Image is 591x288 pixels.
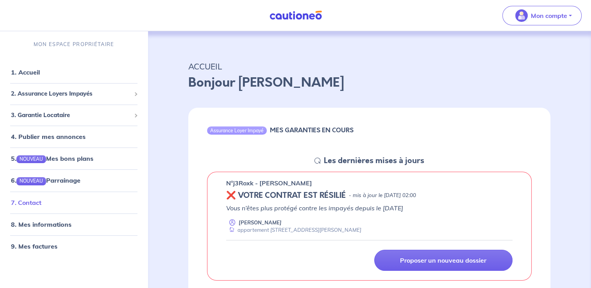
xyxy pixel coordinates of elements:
a: Proposer un nouveau dossier [374,250,512,271]
div: 8. Mes informations [3,217,145,232]
a: 6.NOUVEAUParrainage [11,176,80,184]
button: illu_account_valid_menu.svgMon compte [502,6,582,25]
div: 5.NOUVEAUMes bons plans [3,151,145,166]
div: Assurance Loyer Impayé [207,126,267,134]
p: MON ESPACE PROPRIÉTAIRE [34,41,114,48]
a: 7. Contact [11,199,41,206]
p: Vous n’êtes plus protégé contre les impayés depuis le [DATE] [226,203,512,213]
h5: Les dernières mises à jours [324,156,424,165]
a: 5.NOUVEAUMes bons plans [11,155,93,162]
a: 8. Mes informations [11,220,71,228]
div: 7. Contact [3,195,145,210]
p: Bonjour [PERSON_NAME] [188,73,550,92]
p: ACCUEIL [188,59,550,73]
a: 4. Publier mes annonces [11,133,86,140]
p: n°j3Roxk - [PERSON_NAME] [226,178,312,188]
div: 2. Assurance Loyers Impayés [3,86,145,101]
p: Proposer un nouveau dossier [400,256,486,264]
p: Mon compte [531,11,567,20]
p: [PERSON_NAME] [239,219,282,226]
div: 4. Publier mes annonces [3,129,145,144]
h6: MES GARANTIES EN COURS [270,126,354,134]
h5: ❌ VOTRE CONTRAT EST RÉSILIÉ [226,191,346,200]
div: 6.NOUVEAUParrainage [3,172,145,188]
span: 2. Assurance Loyers Impayés [11,89,131,98]
a: 9. Mes factures [11,242,57,250]
img: illu_account_valid_menu.svg [515,9,528,22]
div: 9. Mes factures [3,238,145,254]
div: 1. Accueil [3,64,145,80]
div: 3. Garantie Locataire [3,108,145,123]
div: appartement [STREET_ADDRESS][PERSON_NAME] [226,226,361,234]
p: - mis à jour le [DATE] 02:00 [349,192,416,199]
a: 1. Accueil [11,68,40,76]
div: state: REVOKED, Context: NEW,MAYBE-CERTIFICATE,ALONE,LESSOR-DOCUMENTS [226,191,512,200]
img: Cautioneo [266,11,325,20]
span: 3. Garantie Locataire [11,111,131,120]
